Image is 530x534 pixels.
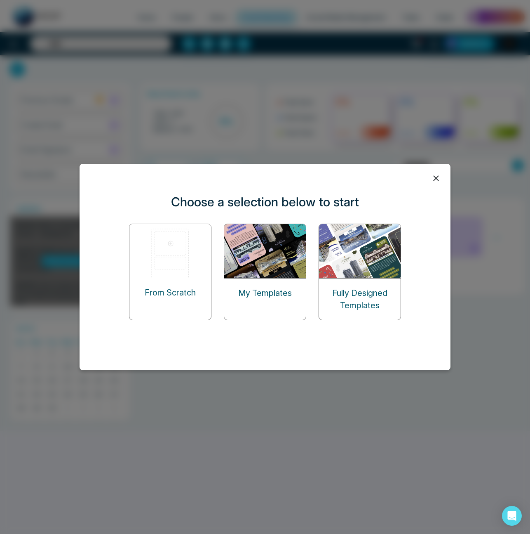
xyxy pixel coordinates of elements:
p: My Templates [238,287,292,299]
img: start-from-scratch.png [129,224,212,278]
img: my-templates.png [224,224,307,278]
p: Fully Designed Templates [319,287,401,312]
div: Open Intercom Messenger [502,506,522,526]
img: designed-templates.png [319,224,401,278]
p: Choose a selection below to start [171,193,359,211]
p: From Scratch [145,286,196,299]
